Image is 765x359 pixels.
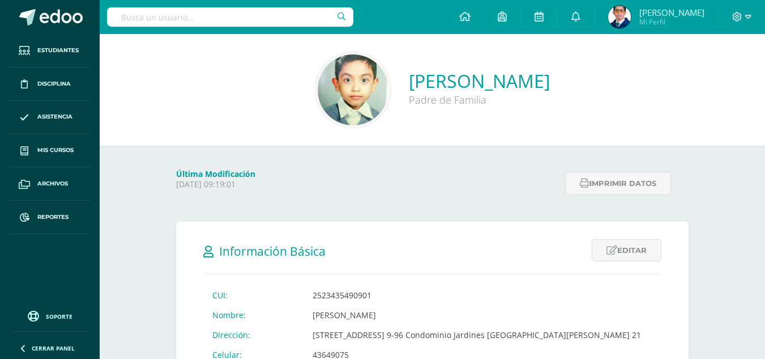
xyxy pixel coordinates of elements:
td: [STREET_ADDRESS] 9-96 Condominio Jardines [GEOGRAPHIC_DATA][PERSON_NAME] 21 [304,325,650,345]
td: [PERSON_NAME] [304,305,650,325]
input: Busca un usuario... [107,7,353,27]
img: f8528e83a30c07a06aa6af360d30ac42.png [608,6,631,28]
span: Mis cursos [37,146,74,155]
a: Editar [592,239,661,261]
a: Estudiantes [9,34,91,67]
a: Mis cursos [9,134,91,167]
a: Reportes [9,201,91,234]
td: Nombre: [203,305,304,325]
span: Estudiantes [37,46,79,55]
span: [PERSON_NAME] [639,7,704,18]
span: Asistencia [37,112,72,121]
td: Dirección: [203,325,304,345]
td: 2523435490901 [304,285,650,305]
span: Reportes [37,213,69,222]
span: Soporte [46,312,72,320]
div: Padre de Familia [409,93,550,107]
a: [PERSON_NAME] [409,69,550,93]
p: [DATE] 09:19:01 [176,179,558,189]
button: Imprimir datos [565,172,671,195]
a: Archivos [9,167,91,201]
span: Disciplina [37,79,71,88]
a: Asistencia [9,101,91,134]
a: Soporte [14,308,86,323]
span: Cerrar panel [32,344,75,352]
img: cdd0b4f761c3d685c8639495185042b4.png [318,54,388,125]
h4: Última Modificación [176,168,558,179]
span: Información Básica [219,243,326,259]
span: Archivos [37,179,68,188]
td: CUI: [203,285,304,305]
a: Disciplina [9,67,91,101]
span: Mi Perfil [639,17,704,27]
